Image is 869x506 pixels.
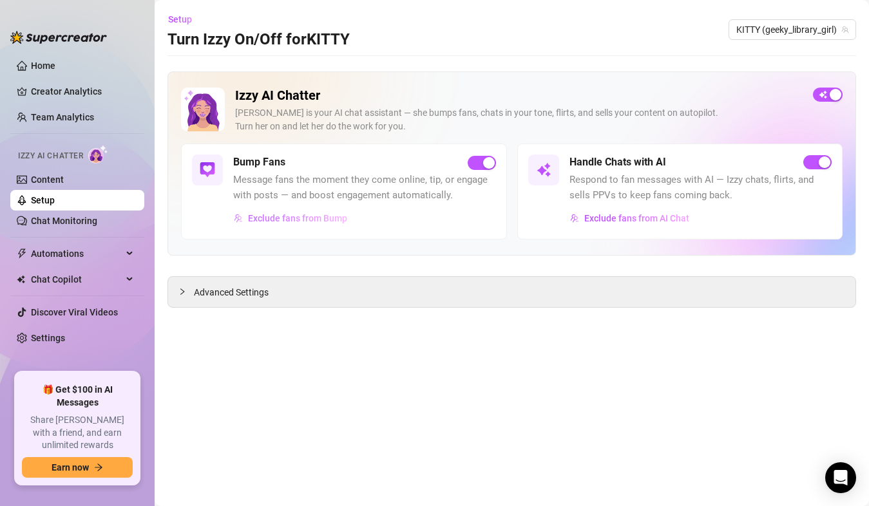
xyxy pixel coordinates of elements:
span: Exclude fans from AI Chat [584,213,689,223]
span: Chat Copilot [31,269,122,290]
img: svg%3e [234,214,243,223]
span: team [841,26,849,33]
span: Share [PERSON_NAME] with a friend, and earn unlimited rewards [22,414,133,452]
a: Creator Analytics [31,81,134,102]
span: Earn now [52,462,89,473]
button: Exclude fans from Bump [233,208,348,229]
span: Respond to fan messages with AI — Izzy chats, flirts, and sells PPVs to keep fans coming back. [569,173,832,203]
img: Chat Copilot [17,275,25,284]
h5: Handle Chats with AI [569,155,666,170]
a: Discover Viral Videos [31,307,118,317]
a: Setup [31,195,55,205]
span: 🎁 Get $100 in AI Messages [22,384,133,409]
button: Setup [167,9,202,30]
h3: Turn Izzy On/Off for KITTY [167,30,350,50]
span: Advanced Settings [194,285,269,299]
a: Home [31,61,55,71]
span: KITTY (geeky_library_girl) [736,20,848,39]
span: Message fans the moment they come online, tip, or engage with posts — and boost engagement automa... [233,173,496,203]
a: Settings [31,333,65,343]
img: logo-BBDzfeDw.svg [10,31,107,44]
img: svg%3e [536,162,551,178]
span: Automations [31,243,122,264]
button: Earn nowarrow-right [22,457,133,478]
div: collapsed [178,285,194,299]
span: thunderbolt [17,248,27,259]
h5: Bump Fans [233,155,285,170]
h2: Izzy AI Chatter [235,88,803,104]
span: Izzy AI Chatter [18,150,83,162]
img: Izzy AI Chatter [181,88,225,131]
span: arrow-right [94,463,103,472]
span: Exclude fans from Bump [248,213,347,223]
img: svg%3e [570,214,579,223]
div: Open Intercom Messenger [825,462,856,493]
div: [PERSON_NAME] is your AI chat assistant — she bumps fans, chats in your tone, flirts, and sells y... [235,106,803,133]
span: collapsed [178,288,186,295]
span: Setup [168,14,192,24]
img: svg%3e [200,162,215,178]
a: Team Analytics [31,112,94,122]
button: Exclude fans from AI Chat [569,208,690,229]
img: AI Chatter [88,145,108,164]
a: Chat Monitoring [31,216,97,226]
a: Content [31,174,64,185]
